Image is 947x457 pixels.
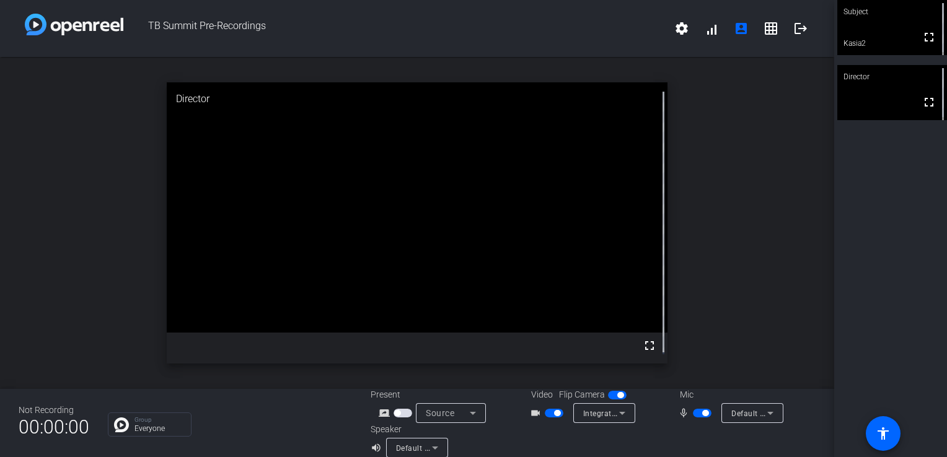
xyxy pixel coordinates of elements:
p: Everyone [134,425,185,432]
div: Not Recording [19,404,89,417]
mat-icon: screen_share_outline [379,406,394,420]
mat-icon: grid_on [764,21,778,36]
mat-icon: fullscreen [642,338,657,353]
span: Video [531,388,553,401]
div: Director [167,82,667,116]
div: Speaker [371,423,445,436]
span: 00:00:00 [19,412,89,442]
mat-icon: logout [793,21,808,36]
img: Chat Icon [114,417,129,432]
mat-icon: videocam_outline [530,406,545,420]
mat-icon: volume_up [371,440,385,455]
mat-icon: fullscreen [922,30,936,45]
mat-icon: settings [674,21,689,36]
p: Group [134,417,185,423]
button: signal_cellular_alt [697,14,726,43]
div: Director [837,65,947,89]
mat-icon: fullscreen [922,95,936,110]
span: TB Summit Pre-Recordings [123,14,667,43]
mat-icon: accessibility [876,426,891,441]
div: Mic [667,388,791,401]
span: Integrated Camera (5986:9106) [583,408,698,418]
mat-icon: mic_none [678,406,693,420]
span: Source [426,408,454,418]
span: Flip Camera [559,388,605,401]
div: Present [371,388,495,401]
span: Default - Speakers (Realtek(R) Audio) [396,443,530,453]
img: white-gradient.svg [25,14,123,35]
mat-icon: account_box [734,21,749,36]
